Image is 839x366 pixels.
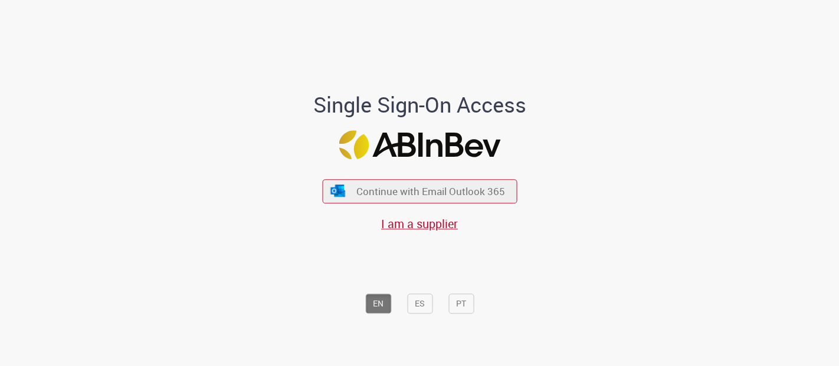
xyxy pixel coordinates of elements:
span: Continue with Email Outlook 365 [356,184,505,198]
button: EN [365,294,391,314]
a: I am a supplier [381,216,458,232]
button: ES [407,294,432,314]
button: PT [448,294,474,314]
button: ícone Azure/Microsoft 360 Continue with Email Outlook 365 [322,179,517,203]
img: Logo ABInBev [339,131,500,160]
h1: Single Sign-On Access [256,93,584,117]
img: ícone Azure/Microsoft 360 [330,184,346,197]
